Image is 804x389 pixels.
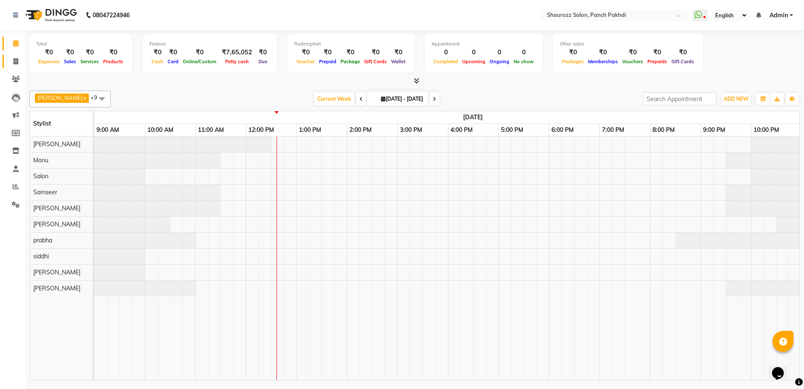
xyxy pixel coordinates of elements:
span: Stylist [33,120,51,127]
span: Vouchers [620,59,645,64]
div: ₹0 [101,48,125,57]
span: Prepaid [317,59,338,64]
span: Admin [769,11,788,20]
span: Cash [149,59,165,64]
input: Search Appointment [643,92,716,105]
iframe: chat widget [769,355,796,381]
div: ₹0 [181,48,218,57]
span: Current Week [314,92,354,105]
span: siddhi [33,252,49,260]
span: Voucher [294,59,317,64]
div: 0 [431,48,460,57]
a: 3:00 PM [398,124,424,136]
div: Total [36,40,125,48]
div: Redemption [294,40,407,48]
div: 0 [487,48,511,57]
div: ₹0 [560,48,586,57]
span: Wallet [389,59,407,64]
img: logo [21,3,79,27]
a: 9:00 PM [701,124,727,136]
span: Monu [33,156,48,164]
span: Packages [560,59,586,64]
span: Services [78,59,101,64]
span: [PERSON_NAME] [33,220,80,228]
a: 9:00 AM [94,124,121,136]
span: Gift Cards [362,59,389,64]
div: ₹0 [36,48,62,57]
b: 08047224946 [93,3,130,27]
a: 11:00 AM [196,124,226,136]
span: Package [338,59,362,64]
a: 7:00 PM [600,124,626,136]
span: ADD NEW [724,96,748,102]
div: ₹0 [62,48,78,57]
a: September 1, 2025 [461,111,485,123]
div: ₹0 [362,48,389,57]
div: ₹0 [669,48,696,57]
span: No show [511,59,536,64]
div: ₹7,65,052 [218,48,256,57]
span: [PERSON_NAME] [33,268,80,276]
span: Upcoming [460,59,487,64]
div: Appointment [431,40,536,48]
a: 8:00 PM [650,124,677,136]
span: +9 [91,94,104,101]
div: ₹0 [620,48,645,57]
div: ₹0 [389,48,407,57]
div: ₹0 [256,48,270,57]
span: Online/Custom [181,59,218,64]
a: 4:00 PM [448,124,475,136]
div: ₹0 [338,48,362,57]
div: ₹0 [645,48,669,57]
a: 6:00 PM [549,124,576,136]
span: Ongoing [487,59,511,64]
span: prabha [33,236,52,244]
span: Expenses [36,59,62,64]
div: 0 [511,48,536,57]
a: 12:00 PM [246,124,276,136]
div: ₹0 [586,48,620,57]
span: Samseer [33,188,57,196]
span: Due [256,59,269,64]
a: 10:00 PM [751,124,781,136]
span: [PERSON_NAME] [33,284,80,292]
span: Prepaids [645,59,669,64]
span: Salon [33,172,48,180]
div: ₹0 [317,48,338,57]
div: ₹0 [294,48,317,57]
span: Sales [62,59,78,64]
a: 1:00 PM [297,124,323,136]
span: Gift Cards [669,59,696,64]
div: 0 [460,48,487,57]
span: Card [165,59,181,64]
span: Completed [431,59,460,64]
a: x [83,94,86,101]
span: Memberships [586,59,620,64]
button: ADD NEW [721,93,751,105]
span: Products [101,59,125,64]
div: ₹0 [78,48,101,57]
a: 10:00 AM [145,124,176,136]
div: ₹0 [149,48,165,57]
span: [PERSON_NAME] [33,140,80,148]
span: [DATE] - [DATE] [379,96,425,102]
div: ₹0 [165,48,181,57]
a: 5:00 PM [499,124,525,136]
span: [PERSON_NAME] [37,94,83,101]
span: Petty cash [223,59,251,64]
div: Finance [149,40,270,48]
a: 2:00 PM [347,124,374,136]
div: Other sales [560,40,696,48]
span: [PERSON_NAME] [33,204,80,212]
